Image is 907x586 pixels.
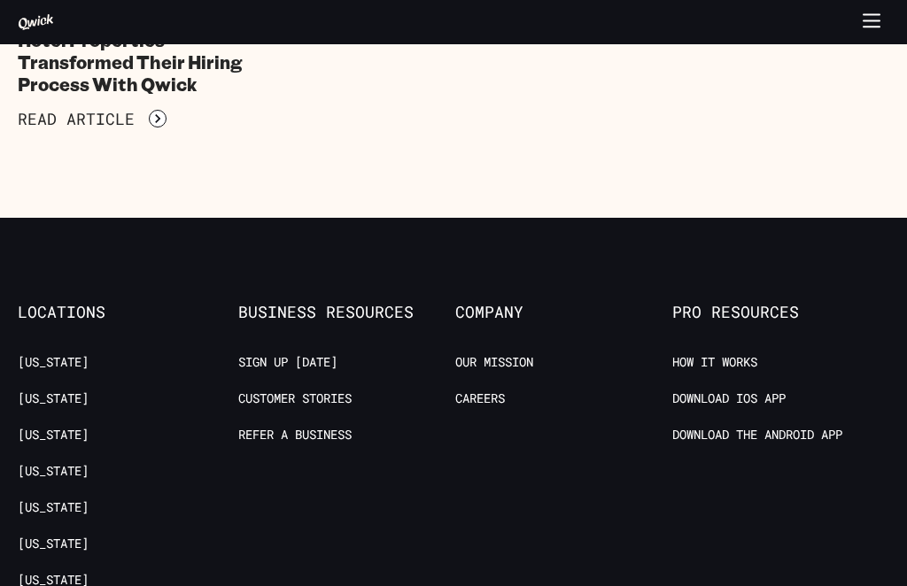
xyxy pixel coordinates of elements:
a: Careers [455,390,505,407]
a: [US_STATE] [18,354,89,371]
a: Download the Android App [672,427,842,443]
a: Download IOS App [672,390,786,407]
a: [US_STATE] [18,427,89,443]
span: Business Resources [238,303,455,322]
span: Pro Resources [672,303,889,322]
a: Sign up [DATE] [238,354,337,371]
a: [US_STATE] [18,536,89,552]
span: Company [455,303,672,322]
a: Customer stories [238,390,352,407]
a: [US_STATE] [18,390,89,407]
a: Our Mission [455,354,533,371]
a: How it Works [672,354,757,371]
span: Read Article [18,110,135,129]
span: Locations [18,303,235,322]
a: Refer a Business [238,427,352,443]
a: [US_STATE] [18,463,89,480]
a: [US_STATE] [18,499,89,516]
h4: How Two AAA Four Diamond Hotel Properties Transformed Their Hiring Process With Qwick [18,7,270,96]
